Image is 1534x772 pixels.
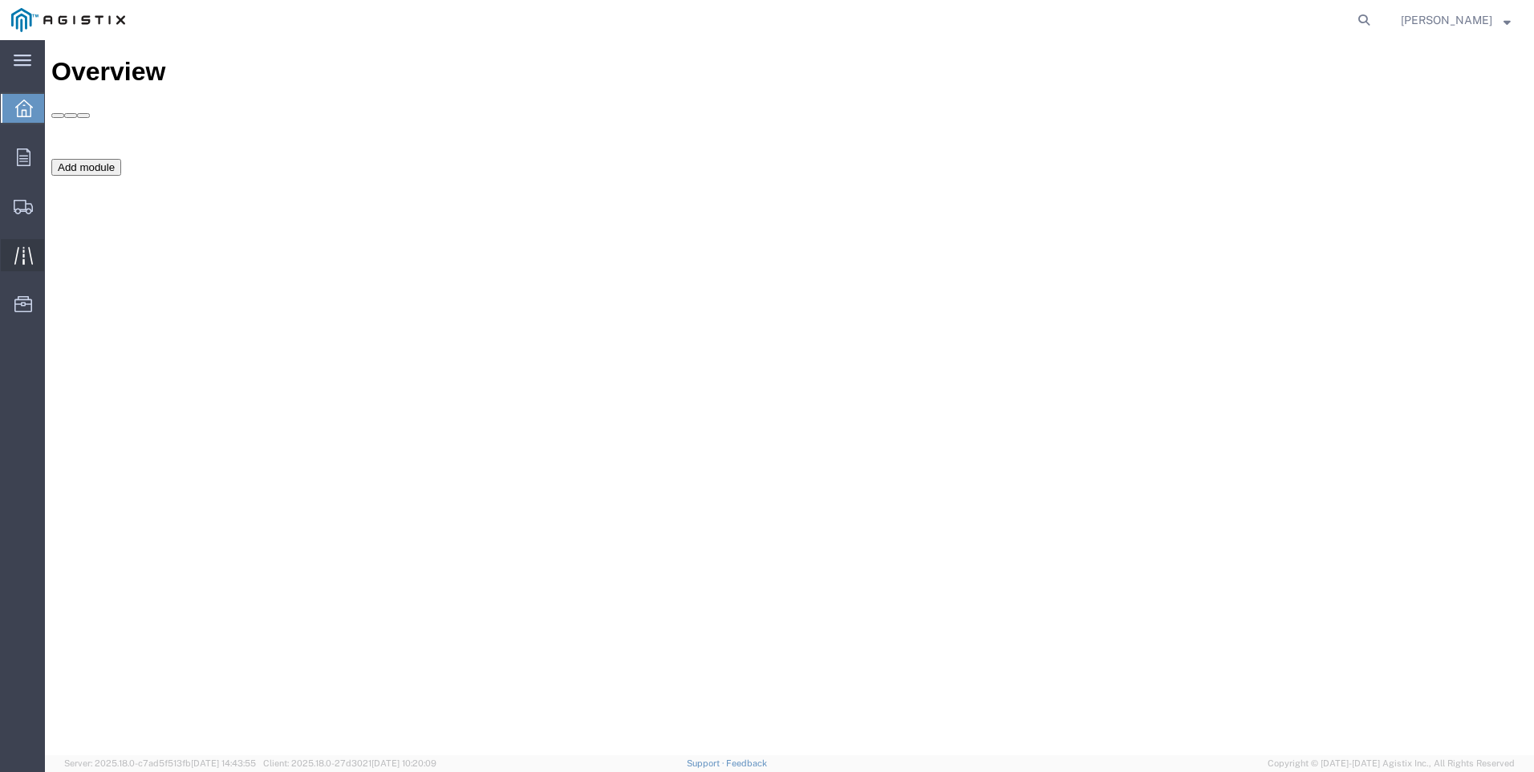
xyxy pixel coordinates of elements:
[64,758,256,768] span: Server: 2025.18.0-c7ad5f513fb
[726,758,767,768] a: Feedback
[1401,11,1492,29] span: Rick Judd
[11,8,125,32] img: logo
[45,40,1534,755] iframe: FS Legacy Container
[1268,757,1515,770] span: Copyright © [DATE]-[DATE] Agistix Inc., All Rights Reserved
[263,758,436,768] span: Client: 2025.18.0-27d3021
[1400,10,1512,30] button: [PERSON_NAME]
[371,758,436,768] span: [DATE] 10:20:09
[191,758,256,768] span: [DATE] 14:43:55
[687,758,727,768] a: Support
